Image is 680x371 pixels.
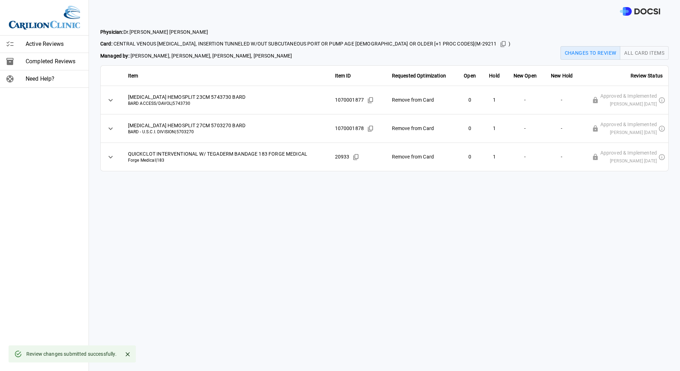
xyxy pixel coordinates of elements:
[26,75,83,83] span: Need Help?
[658,154,665,161] svg: This physician requested card update has been or is in the process of being reviewed by another m...
[658,125,665,132] svg: This physician requested card update has been or is in the process of being reviewed by another m...
[631,73,663,79] strong: Review Status
[587,86,668,114] div: Approved & Implemented[PERSON_NAME] [DATE]This physician requested card update has been or is in ...
[457,86,483,114] td: 0
[128,73,138,79] strong: Item
[506,143,544,171] td: -
[600,149,657,157] span: Approved & Implemented
[489,73,500,79] strong: Hold
[128,122,324,129] span: [MEDICAL_DATA] HEMOSPLIT 27CM 5703270 BARD
[100,29,123,35] strong: Physician:
[351,152,361,162] button: Copied!
[128,93,324,101] span: [MEDICAL_DATA] HEMOSPLIT 23CM 5743730 BARD
[26,348,117,360] div: Review changes submitted successfully.
[335,73,351,79] strong: Item ID
[506,86,544,114] td: -
[464,73,476,79] strong: Open
[483,86,506,114] td: 1
[100,28,510,36] span: Dr. [PERSON_NAME] [PERSON_NAME]
[128,150,324,157] span: QUICKCLOT INTERVENTIONAL W/ TEGADERM BANDAGE 183 FORGE MEDICAL
[600,92,657,100] span: Approved & Implemented
[620,7,660,16] img: DOCSI Logo
[335,96,364,103] span: 1070001877
[544,114,580,143] td: -
[26,57,83,66] span: Completed Reviews
[620,46,669,60] button: All Card Items
[386,114,457,143] td: Remove from Card
[335,153,350,160] span: 20933
[544,86,580,114] td: -
[100,53,129,59] strong: Managed by:
[457,114,483,143] td: 0
[26,40,83,48] span: Active Reviews
[128,101,324,107] span: BARD ACCESS/DAVOL | 5743730
[600,120,657,129] span: Approved & Implemented
[483,114,506,143] td: 1
[610,100,657,108] span: [PERSON_NAME] [DATE]
[9,6,80,29] img: Site Logo
[100,39,510,49] span: CENTRAL VENOUS [MEDICAL_DATA], INSERTION TUNNELED W/OUT SUBCUTANEOUS PORT OR PUMP AGE [DEMOGRAPHI...
[544,143,580,171] td: -
[587,114,668,143] div: Approved & Implemented[PERSON_NAME] [DATE]This physician requested card update has been or is in ...
[610,157,657,165] span: [PERSON_NAME] [DATE]
[335,125,364,132] span: 1070001878
[561,46,621,60] button: Changes to Review
[457,143,483,171] td: 0
[128,129,324,135] span: BARD - U.S.C.I. DIVISION | 5703270
[386,86,457,114] td: Remove from Card
[658,97,665,104] svg: This physician requested card update has been or is in the process of being reviewed by another m...
[100,52,510,60] span: [PERSON_NAME], [PERSON_NAME], [PERSON_NAME], [PERSON_NAME]
[392,73,446,79] strong: Requested Optimization
[498,39,509,49] button: Copied!
[514,73,537,79] strong: New Open
[122,349,133,360] button: Close
[587,143,668,171] div: Approved & Implemented[PERSON_NAME] [DATE]This physician requested card update has been or is in ...
[365,123,376,134] button: Copied!
[483,143,506,171] td: 1
[506,114,544,143] td: -
[386,143,457,171] td: Remove from Card
[100,41,112,47] strong: Card:
[610,129,657,137] span: [PERSON_NAME] [DATE]
[365,95,376,106] button: Copied!
[551,73,573,79] strong: New Hold
[128,157,324,163] span: Forge Medical | 183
